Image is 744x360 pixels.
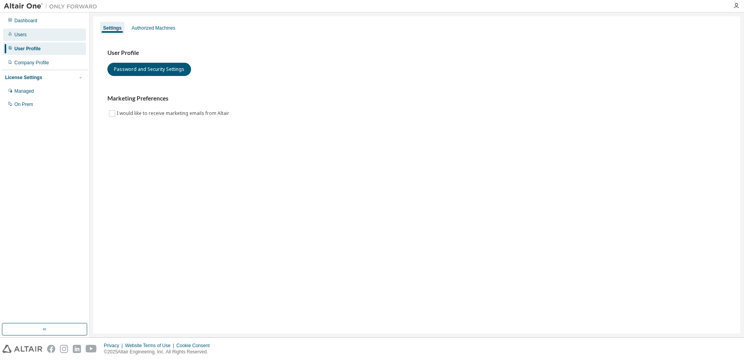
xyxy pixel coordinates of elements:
div: Managed [14,88,34,94]
div: Authorized Machines [132,25,175,31]
div: Users [14,32,26,38]
img: facebook.svg [47,345,55,353]
img: Altair One [4,2,101,10]
label: I would like to receive marketing emails from Altair [117,109,231,118]
button: Password and Security Settings [107,63,191,76]
div: Company Profile [14,60,49,66]
img: instagram.svg [60,345,68,353]
div: User Profile [14,46,40,52]
img: youtube.svg [86,345,97,353]
img: altair_logo.svg [2,345,42,353]
div: Settings [103,25,121,31]
div: Website Terms of Use [125,342,176,349]
h3: User Profile [107,49,726,57]
div: Privacy [104,342,125,349]
div: Dashboard [14,18,37,24]
div: Cookie Consent [176,342,214,349]
img: linkedin.svg [73,345,81,353]
div: On Prem [14,101,33,108]
div: License Settings [5,74,42,81]
p: © 2025 Altair Engineering, Inc. All Rights Reserved. [104,349,214,355]
h3: Marketing Preferences [107,95,726,102]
